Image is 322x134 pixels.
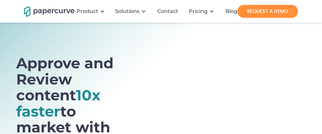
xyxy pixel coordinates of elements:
[225,8,237,15] div: Blog
[237,5,298,18] a: REQUEST A DEMO
[73,2,111,21] div: Product
[189,8,208,15] a: Pricing
[24,6,66,17] a: home
[77,8,98,15] div: Product
[185,2,221,21] div: Pricing
[16,86,101,120] span: 10x faster
[115,8,139,15] div: Solutions
[157,8,178,15] div: Contact
[111,2,152,21] div: Solutions
[152,8,185,15] a: Contact
[221,8,244,15] a: Blog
